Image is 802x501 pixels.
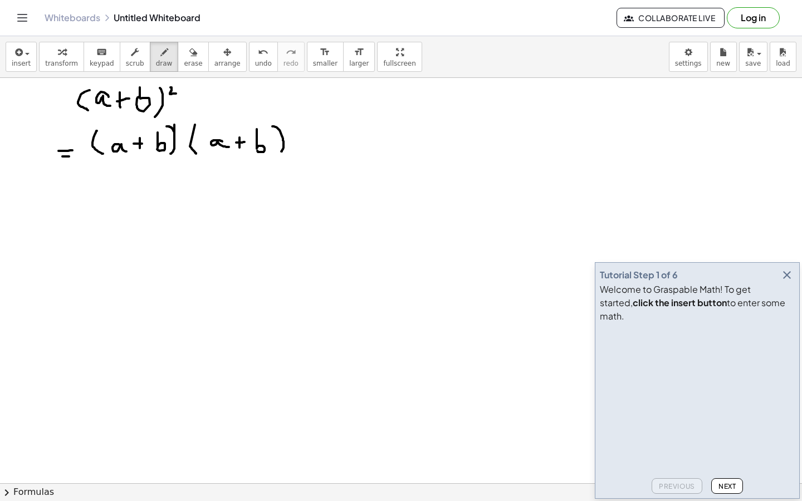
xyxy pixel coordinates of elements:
[626,13,715,23] span: Collaborate Live
[258,46,268,59] i: undo
[307,42,344,72] button: format_sizesmaller
[12,60,31,67] span: insert
[745,60,761,67] span: save
[90,60,114,67] span: keypad
[710,42,737,72] button: new
[120,42,150,72] button: scrub
[354,46,364,59] i: format_size
[286,46,296,59] i: redo
[184,60,202,67] span: erase
[150,42,179,72] button: draw
[313,60,338,67] span: smaller
[633,297,727,308] b: click the insert button
[178,42,208,72] button: erase
[126,60,144,67] span: scrub
[770,42,796,72] button: load
[39,42,84,72] button: transform
[675,60,702,67] span: settings
[739,42,767,72] button: save
[277,42,305,72] button: redoredo
[377,42,422,72] button: fullscreen
[711,478,743,494] button: Next
[600,268,678,282] div: Tutorial Step 1 of 6
[343,42,375,72] button: format_sizelarger
[208,42,247,72] button: arrange
[669,42,708,72] button: settings
[249,42,278,72] button: undoundo
[255,60,272,67] span: undo
[320,46,330,59] i: format_size
[718,482,736,490] span: Next
[84,42,120,72] button: keyboardkeypad
[776,60,790,67] span: load
[283,60,299,67] span: redo
[617,8,725,28] button: Collaborate Live
[349,60,369,67] span: larger
[156,60,173,67] span: draw
[6,42,37,72] button: insert
[383,60,415,67] span: fullscreen
[727,7,780,28] button: Log in
[45,60,78,67] span: transform
[96,46,107,59] i: keyboard
[45,12,100,23] a: Whiteboards
[13,9,31,27] button: Toggle navigation
[214,60,241,67] span: arrange
[716,60,730,67] span: new
[600,283,795,323] div: Welcome to Graspable Math! To get started, to enter some math.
